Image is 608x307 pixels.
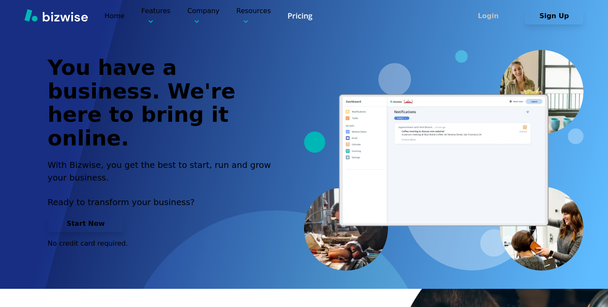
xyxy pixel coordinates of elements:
a: Login [459,12,524,20]
a: Sign Up [524,12,584,20]
p: Company [187,6,220,26]
p: Features [141,6,171,26]
p: Ready to transform your business? [48,196,281,208]
button: Sign Up [524,8,584,25]
a: Start Now [48,219,124,228]
a: Home [105,12,125,20]
a: Pricing [288,11,312,21]
button: Login [459,8,518,25]
h1: You have a business. We're here to bring it online. [48,56,281,150]
p: Resources [236,6,271,26]
h2: With Bizwise, you get the best to start, run and grow your business. [48,159,281,184]
img: Bizwise Logo [24,9,88,22]
button: Start Now [48,215,124,232]
p: No credit card required. [48,239,281,248]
